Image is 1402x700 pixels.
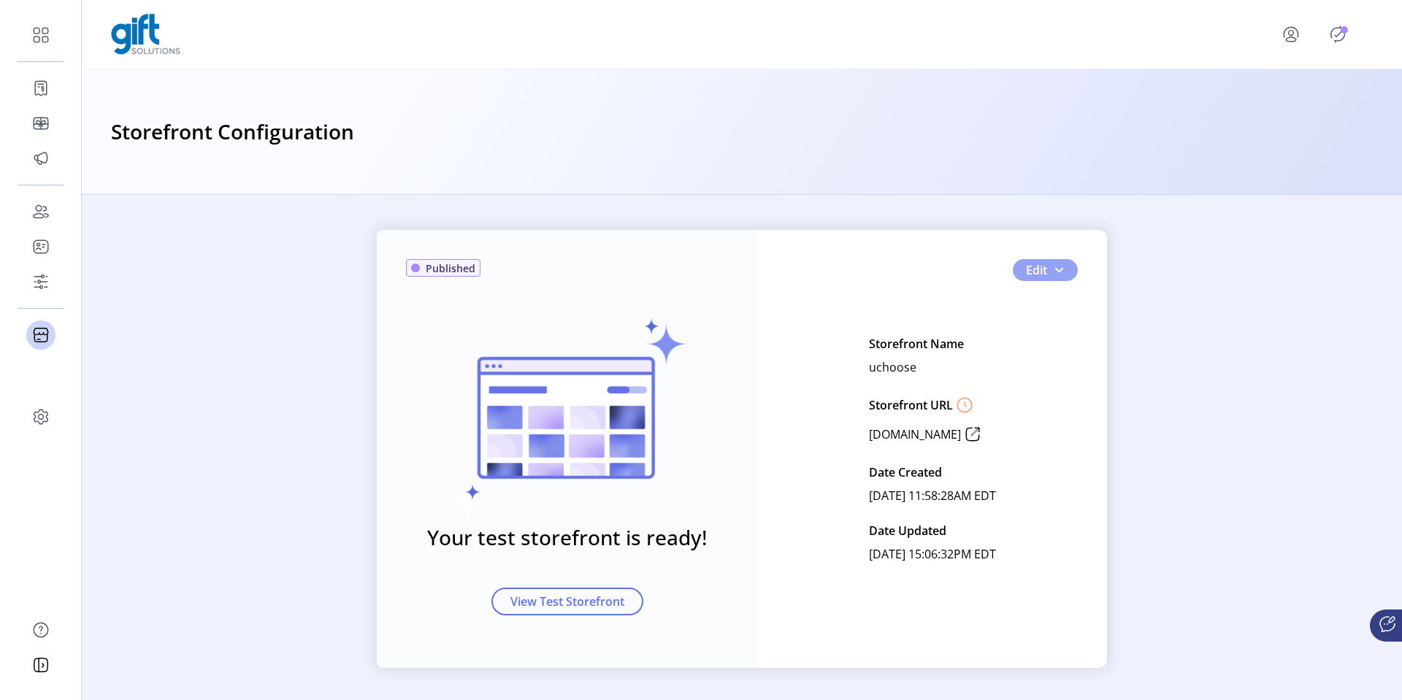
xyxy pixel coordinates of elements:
img: logo [111,14,180,55]
h3: Your test storefront is ready! [427,522,708,553]
button: menu [1262,17,1326,52]
button: Edit [1013,259,1078,281]
p: Date Created [869,461,942,484]
p: Storefront Name [869,332,964,355]
p: uchoose [869,355,916,379]
span: View Test Storefront [510,593,624,610]
button: View Test Storefront [491,588,643,615]
h3: Storefront Configuration [111,116,354,148]
p: [DATE] 11:58:28AM EDT [869,484,996,507]
span: Published [426,261,475,276]
p: Storefront URL [869,396,953,414]
p: [DOMAIN_NAME] [869,426,961,443]
span: Edit [1026,261,1047,279]
button: Publisher Panel [1326,23,1349,46]
p: [DATE] 15:06:32PM EDT [869,542,996,566]
p: Date Updated [869,519,946,542]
